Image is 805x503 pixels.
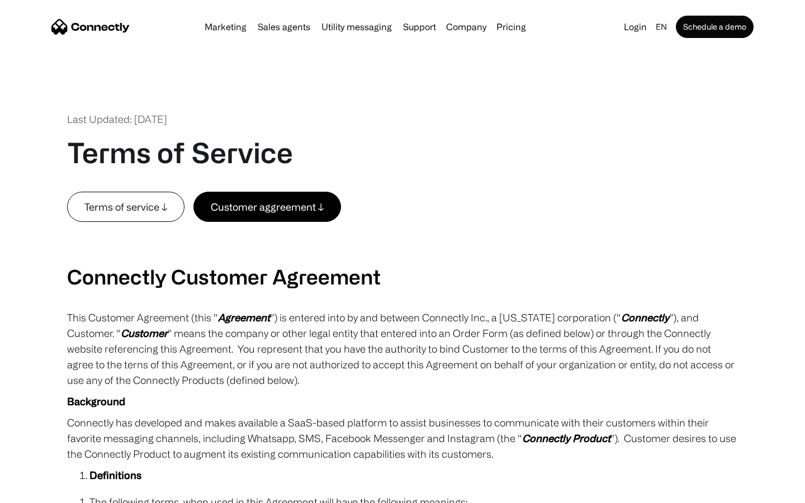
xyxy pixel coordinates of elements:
[67,136,293,169] h1: Terms of Service
[621,312,669,323] em: Connectly
[22,483,67,499] ul: Language list
[121,328,168,339] em: Customer
[656,19,667,35] div: en
[211,199,324,215] div: Customer aggreement ↓
[67,415,738,462] p: Connectly has developed and makes available a SaaS-based platform to assist businesses to communi...
[67,243,738,259] p: ‍
[67,310,738,388] p: This Customer Agreement (this “ ”) is entered into by and between Connectly Inc., a [US_STATE] co...
[446,19,486,35] div: Company
[492,22,531,31] a: Pricing
[253,22,315,31] a: Sales agents
[89,469,141,481] strong: Definitions
[84,199,167,215] div: Terms of service ↓
[218,312,270,323] em: Agreement
[619,19,651,35] a: Login
[67,264,738,288] h2: Connectly Customer Agreement
[443,19,490,35] div: Company
[522,433,610,444] em: Connectly Product
[317,22,396,31] a: Utility messaging
[67,112,167,127] div: Last Updated: [DATE]
[651,19,674,35] div: en
[200,22,251,31] a: Marketing
[399,22,441,31] a: Support
[51,18,130,35] a: home
[11,482,67,499] aside: Language selected: English
[676,16,754,38] a: Schedule a demo
[67,396,125,407] strong: Background
[67,222,738,238] p: ‍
